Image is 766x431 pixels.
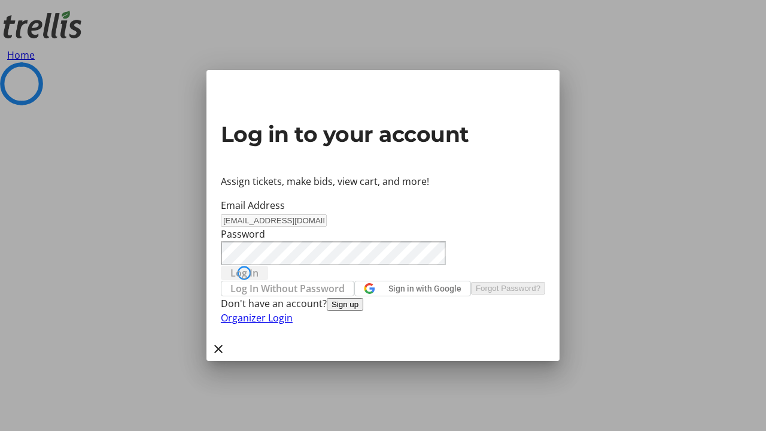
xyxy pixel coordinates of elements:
[221,214,327,227] input: Email Address
[221,227,265,241] label: Password
[221,118,545,150] h2: Log in to your account
[206,337,230,361] button: Close
[327,298,363,311] button: Sign up
[221,296,545,311] div: Don't have an account?
[221,199,285,212] label: Email Address
[221,311,293,324] a: Organizer Login
[221,174,545,189] p: Assign tickets, make bids, view cart, and more!
[471,282,545,295] button: Forgot Password?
